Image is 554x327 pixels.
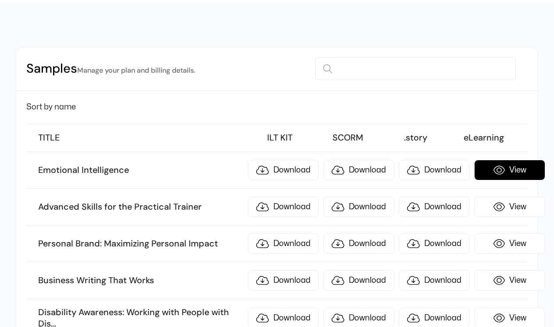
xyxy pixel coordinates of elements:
[474,160,545,180] a: View
[38,275,243,286] h3: Business Writing That Works
[474,197,545,217] a: View
[323,233,394,254] a: Download
[248,270,319,291] a: Download
[323,197,394,217] a: Download
[452,132,516,144] h3: eLearning
[26,60,195,77] h2: Samples
[316,132,379,144] h3: SCORM
[474,233,545,254] a: View
[38,201,243,213] h3: Advanced Skills for the Practical Trainer
[38,238,243,250] h3: Personal Brand: Maximizing Personal Impact
[38,165,243,176] h3: Emotional Intelligence
[474,270,545,291] a: View
[384,132,447,144] h3: .story
[26,103,76,111] span: Sort by name
[38,132,243,144] h3: TITLE
[323,160,394,180] a: Download
[399,197,470,217] a: Download
[323,270,394,291] a: Download
[248,160,319,180] a: Download
[77,66,195,75] small: Manage your plan and billing details.
[248,197,319,217] a: Download
[248,132,311,144] h3: ILT KIT
[248,233,319,254] a: Download
[399,160,470,180] a: Download
[399,270,470,291] a: Download
[399,233,470,254] a: Download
